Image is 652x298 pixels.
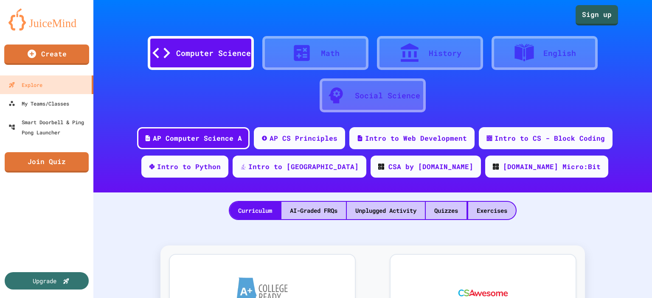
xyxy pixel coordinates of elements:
div: My Teams/Classes [8,98,69,109]
div: Smart Doorbell & Ping Pong Launcher [8,117,90,137]
div: Intro to Web Development [365,133,467,143]
img: CODE_logo_RGB.png [378,164,384,170]
div: Intro to Python [157,162,221,172]
div: Intro to CS - Block Coding [495,133,605,143]
img: CODE_logo_RGB.png [493,164,499,170]
div: Quizzes [426,202,467,219]
div: Math [321,47,340,59]
div: CSA by [DOMAIN_NAME] [388,162,473,172]
a: Sign up [576,5,618,25]
div: Explore [8,80,42,90]
div: Computer Science [176,47,251,59]
a: Create [4,45,89,65]
div: English [543,47,576,59]
div: Upgrade [33,276,56,285]
div: Curriculum [230,202,281,219]
div: History [429,47,461,59]
a: Join Quiz [5,152,89,173]
div: Unplugged Activity [347,202,425,219]
div: Social Science [355,90,420,101]
div: AI-Graded FRQs [281,202,346,219]
img: logo-orange.svg [8,8,85,31]
div: AP Computer Science A [153,133,242,143]
div: Exercises [468,202,516,219]
div: AP CS Principles [270,133,337,143]
div: Intro to [GEOGRAPHIC_DATA] [248,162,359,172]
div: [DOMAIN_NAME] Micro:Bit [503,162,601,172]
